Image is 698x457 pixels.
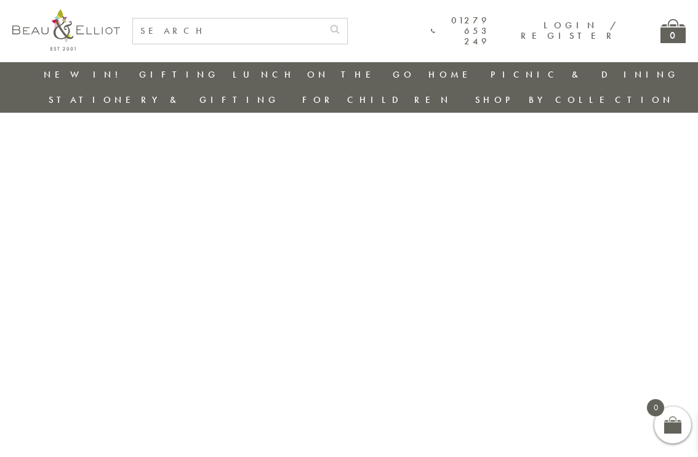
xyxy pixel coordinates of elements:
a: Lunch On The Go [233,68,415,81]
input: SEARCH [133,18,323,44]
span: 0 [647,399,664,416]
img: logo [12,9,120,51]
a: Picnic & Dining [491,68,679,81]
a: 01279 653 249 [431,15,490,47]
a: Stationery & Gifting [49,94,279,106]
a: For Children [302,94,452,106]
a: Gifting [139,68,219,81]
a: Login / Register [521,19,617,42]
a: 0 [660,19,686,43]
a: Home [428,68,478,81]
a: New in! [44,68,126,81]
a: Shop by collection [475,94,674,106]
